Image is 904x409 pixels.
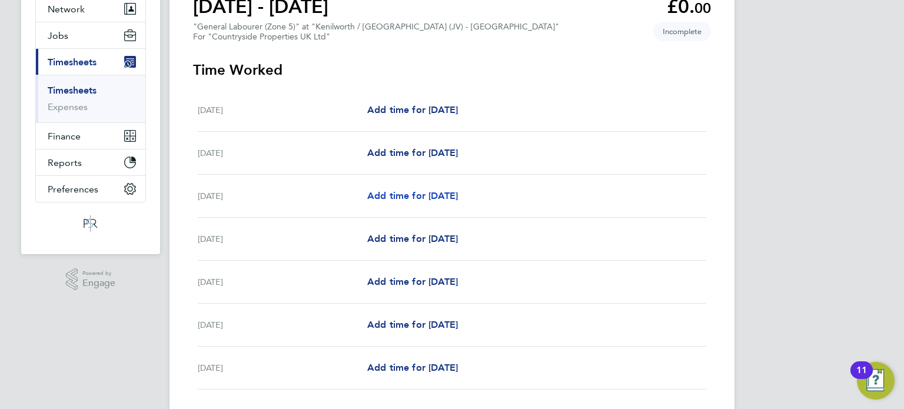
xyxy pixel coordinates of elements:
a: Expenses [48,101,88,112]
a: Add time for [DATE] [367,103,458,117]
span: Add time for [DATE] [367,104,458,115]
span: Timesheets [48,56,97,68]
a: Add time for [DATE] [367,232,458,246]
div: [DATE] [198,103,367,117]
button: Preferences [36,176,145,202]
span: Add time for [DATE] [367,319,458,330]
button: Reports [36,149,145,175]
div: [DATE] [198,318,367,332]
a: Add time for [DATE] [367,189,458,203]
button: Timesheets [36,49,145,75]
a: Go to home page [35,214,146,233]
a: Add time for [DATE] [367,361,458,375]
span: Preferences [48,184,98,195]
div: [DATE] [198,275,367,289]
span: Powered by [82,268,115,278]
h3: Time Worked [193,61,711,79]
span: Jobs [48,30,68,41]
a: Add time for [DATE] [367,275,458,289]
span: Network [48,4,85,15]
span: Add time for [DATE] [367,190,458,201]
button: Open Resource Center, 11 new notifications [857,362,895,400]
span: Add time for [DATE] [367,276,458,287]
span: Finance [48,131,81,142]
a: Add time for [DATE] [367,318,458,332]
div: [DATE] [198,361,367,375]
button: Jobs [36,22,145,48]
span: This timesheet is Incomplete. [653,22,711,41]
span: Add time for [DATE] [367,233,458,244]
div: [DATE] [198,232,367,246]
span: Engage [82,278,115,288]
div: For "Countryside Properties UK Ltd" [193,32,559,42]
div: [DATE] [198,146,367,160]
span: Add time for [DATE] [367,147,458,158]
span: Add time for [DATE] [367,362,458,373]
button: Finance [36,123,145,149]
div: [DATE] [198,189,367,203]
div: "General Labourer (Zone 5)" at "Kenilworth / [GEOGRAPHIC_DATA] (JV) - [GEOGRAPHIC_DATA]" [193,22,559,42]
span: Reports [48,157,82,168]
div: Timesheets [36,75,145,122]
a: Timesheets [48,85,97,96]
div: 11 [856,370,867,385]
a: Add time for [DATE] [367,146,458,160]
img: psrsolutions-logo-retina.png [80,214,101,233]
a: Powered byEngage [66,268,116,291]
